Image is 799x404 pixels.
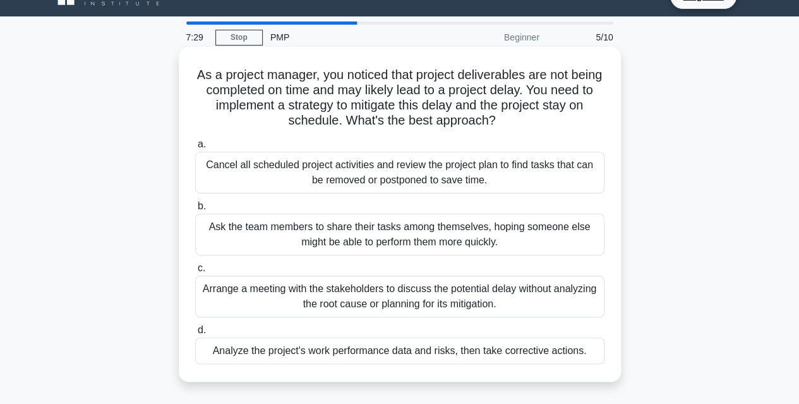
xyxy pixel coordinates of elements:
[198,262,205,273] span: c.
[436,25,547,50] div: Beginner
[179,25,215,50] div: 7:29
[263,25,436,50] div: PMP
[195,214,604,255] div: Ask the team members to share their tasks among themselves, hoping someone else might be able to ...
[195,338,604,364] div: Analyze the project's work performance data and risks, then take corrective actions.
[195,276,604,317] div: Arrange a meeting with the stakeholders to discuss the potential delay without analyzing the root...
[215,30,263,46] a: Stop
[547,25,621,50] div: 5/10
[195,152,604,193] div: Cancel all scheduled project activities and review the project plan to find tasks that can be rem...
[198,200,206,211] span: b.
[198,324,206,335] span: d.
[194,67,606,129] h5: As a project manager, you noticed that project deliverables are not being completed on time and m...
[198,138,206,149] span: a.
